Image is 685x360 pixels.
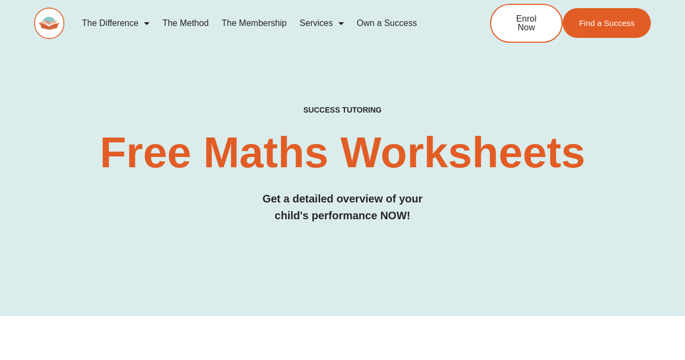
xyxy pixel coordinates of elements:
[215,11,293,36] a: The Membership
[156,11,215,36] a: The Method
[507,15,545,32] span: Enrol Now
[490,4,563,43] a: Enrol Now
[75,11,156,36] a: The Difference
[75,11,454,36] nav: Menu
[34,131,651,174] h2: Free Maths Worksheets​
[563,8,651,38] a: Find a Success
[350,11,423,36] a: Own a Success
[34,106,651,115] h4: SUCCESS TUTORING​
[34,191,651,224] h3: Get a detailed overview of your child's performance NOW!
[293,11,350,36] a: Services
[579,19,635,27] span: Find a Success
